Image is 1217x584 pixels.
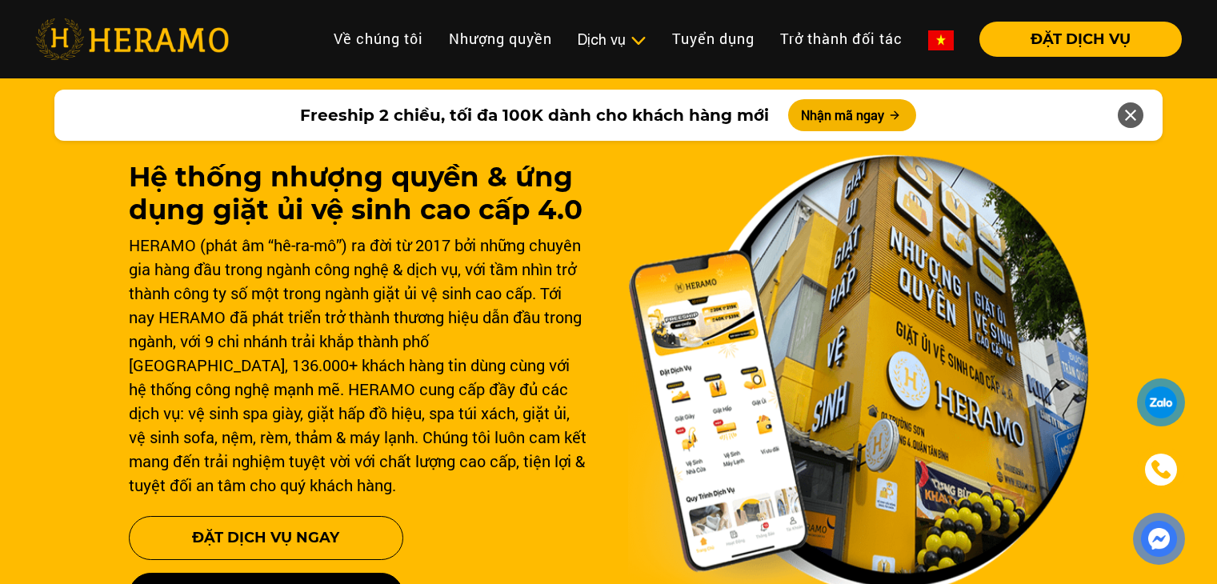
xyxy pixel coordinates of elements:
img: subToggleIcon [630,33,647,49]
h1: Hệ thống nhượng quyền & ứng dụng giặt ủi vệ sinh cao cấp 4.0 [129,161,590,226]
button: Nhận mã ngay [788,99,916,131]
a: Về chúng tôi [321,22,436,56]
div: Dịch vụ [578,29,647,50]
a: Tuyển dụng [659,22,767,56]
a: Nhượng quyền [436,22,565,56]
button: ĐẶT DỊCH VỤ [979,22,1182,57]
button: Đặt Dịch Vụ Ngay [129,516,403,560]
a: ĐẶT DỊCH VỤ [967,32,1182,46]
img: phone-icon [1152,461,1170,478]
a: phone-icon [1139,448,1183,491]
img: heramo-logo.png [35,18,229,60]
a: Trở thành đối tác [767,22,915,56]
div: HERAMO (phát âm “hê-ra-mô”) ra đời từ 2017 bởi những chuyên gia hàng đầu trong ngành công nghệ & ... [129,233,590,497]
span: Freeship 2 chiều, tối đa 100K dành cho khách hàng mới [300,103,769,127]
img: vn-flag.png [928,30,954,50]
